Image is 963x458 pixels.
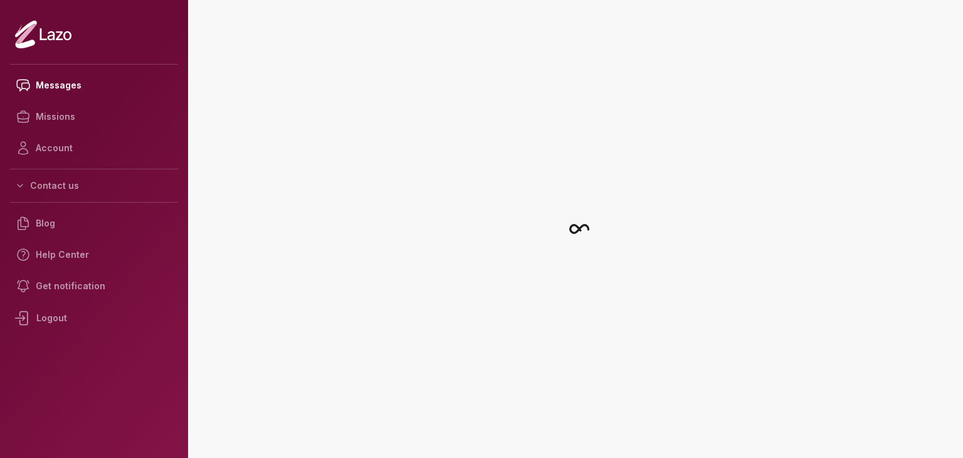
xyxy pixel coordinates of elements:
a: Get notification [10,270,178,302]
a: Missions [10,101,178,132]
a: Account [10,132,178,164]
div: Logout [10,302,178,334]
button: Contact us [10,174,178,197]
a: Messages [10,70,178,101]
a: Help Center [10,239,178,270]
a: Blog [10,208,178,239]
